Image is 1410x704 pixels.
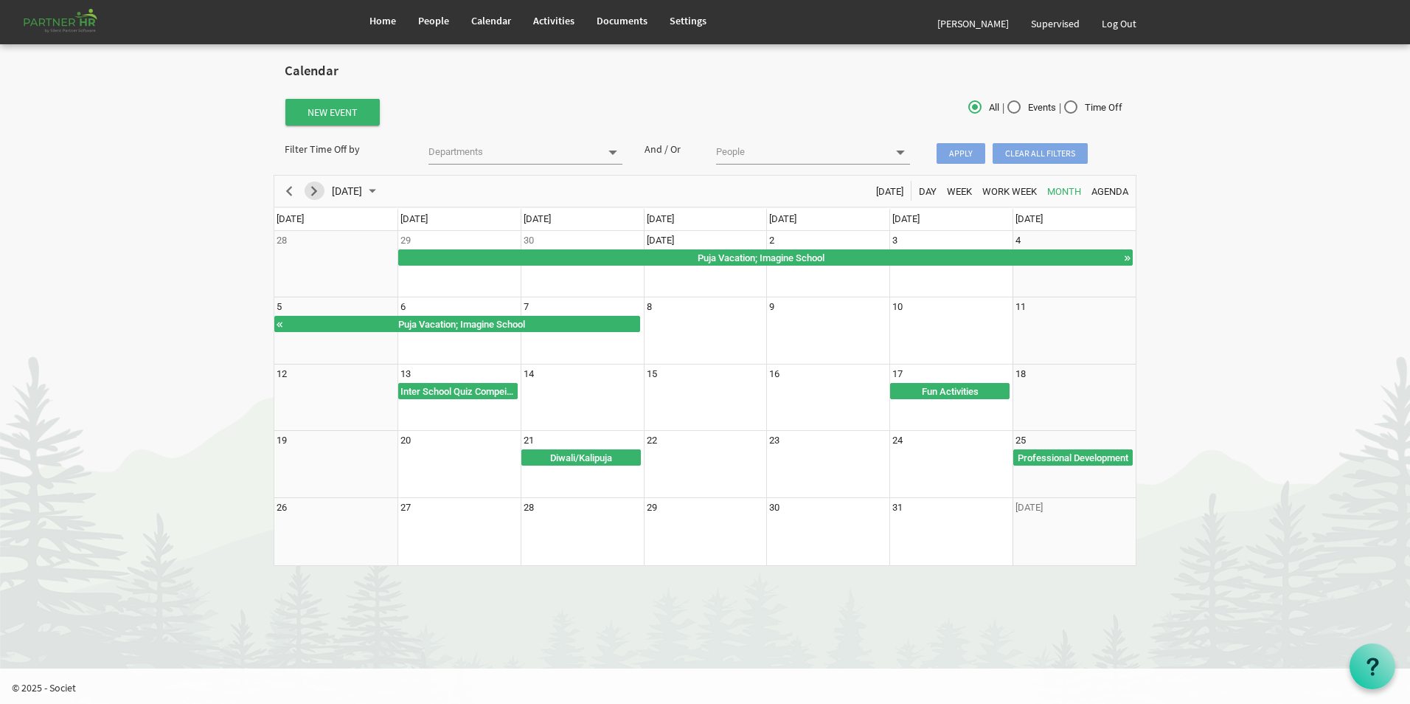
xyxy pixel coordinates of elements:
schedule: of October 2025 [274,175,1136,566]
div: Tuesday, October 21, 2025 [524,433,534,448]
button: Work Week [980,182,1040,200]
span: [DATE] [769,213,796,224]
div: Wednesday, October 29, 2025 [647,500,657,515]
div: Fun Activities [891,384,1009,398]
div: Friday, October 3, 2025 [892,233,897,248]
div: Tuesday, September 30, 2025 [524,233,534,248]
div: Professional Development Begin From Saturday, October 25, 2025 at 12:00:00 AM GMT-07:00 Ends At S... [1013,449,1133,466]
button: Month [1045,182,1084,200]
div: previous period [277,176,302,207]
button: New Event [285,99,380,125]
button: Agenda [1089,182,1131,200]
span: Work Week [981,182,1038,201]
button: Previous [279,182,299,200]
p: © 2025 - Societ [12,680,1410,695]
span: Home [369,14,396,27]
button: Today [874,182,906,200]
div: Thursday, October 2, 2025 [769,233,774,248]
div: Monday, September 29, 2025 [400,233,411,248]
span: [DATE] [400,213,428,224]
button: Day [917,182,940,200]
div: Friday, October 31, 2025 [892,500,903,515]
a: [PERSON_NAME] [926,3,1020,44]
div: Friday, October 17, 2025 [892,367,903,382]
div: Inter School Quiz Compeition Begin From Monday, October 13, 2025 at 12:00:00 AM GMT-07:00 Ends At... [398,383,518,399]
div: Friday, October 10, 2025 [892,300,903,314]
div: Saturday, November 1, 2025 [1015,500,1043,515]
span: Events [1007,101,1056,114]
div: Saturday, October 25, 2025 [1015,433,1026,448]
div: Sunday, October 19, 2025 [277,433,287,448]
button: September 2025 [330,182,383,200]
a: Supervised [1020,3,1091,44]
div: Monday, October 13, 2025 [400,367,411,382]
span: Time Off [1064,101,1122,114]
div: Diwali/Kalipuja [522,450,640,465]
div: Thursday, October 23, 2025 [769,433,779,448]
div: Sunday, October 5, 2025 [277,300,282,314]
div: Puja Vacation; Imagine School [399,250,1124,265]
div: Saturday, October 4, 2025 [1015,233,1021,248]
div: Sunday, October 12, 2025 [277,367,287,382]
span: All [968,101,999,114]
span: [DATE] [1015,213,1043,224]
span: Settings [670,14,706,27]
div: Diwali/Kalipuja Begin From Tuesday, October 21, 2025 at 12:00:00 AM GMT-07:00 Ends At Wednesday, ... [521,449,641,466]
div: Wednesday, October 15, 2025 [647,367,657,382]
button: Week [945,182,975,200]
div: Tuesday, October 28, 2025 [524,500,534,515]
input: Departments [428,142,599,162]
span: Supervised [1031,17,1080,30]
div: Puja Vacation Begin From Monday, September 29, 2025 at 12:00:00 AM GMT-07:00 Ends At Wednesday, O... [398,249,1133,266]
div: Professional Development [1014,450,1132,465]
div: October 2025 [327,176,385,207]
div: Monday, October 6, 2025 [400,300,406,314]
div: Tuesday, October 7, 2025 [524,300,529,314]
span: Activities [533,14,574,27]
span: Agenda [1090,182,1130,201]
span: Documents [597,14,647,27]
div: Inter School Quiz Compeition [399,384,517,398]
div: Monday, October 27, 2025 [400,500,411,515]
div: Puja Vacation; Imagine School [284,317,639,331]
div: | | [849,97,1136,119]
span: People [418,14,449,27]
div: Thursday, October 9, 2025 [769,300,774,314]
div: Wednesday, October 22, 2025 [647,433,657,448]
span: Apply [937,143,985,164]
span: [DATE] [875,182,905,201]
div: Filter Time Off by [274,142,417,156]
span: Calendar [471,14,511,27]
div: next period [302,176,327,207]
span: Month [1046,182,1083,201]
div: Saturday, October 18, 2025 [1015,367,1026,382]
div: Tuesday, October 14, 2025 [524,367,534,382]
input: People [716,142,886,162]
div: Wednesday, October 1, 2025 [647,233,674,248]
div: Friday, October 24, 2025 [892,433,903,448]
span: [DATE] [277,213,304,224]
h2: Calendar [285,63,1125,79]
div: Puja Vacation Begin From Monday, September 29, 2025 at 12:00:00 AM GMT-07:00 Ends At Wednesday, O... [274,316,640,332]
div: Monday, October 20, 2025 [400,433,411,448]
div: Fun Activities Begin From Friday, October 17, 2025 at 12:00:00 AM GMT-07:00 Ends At Saturday, Oct... [890,383,1010,399]
span: Day [917,182,938,201]
span: [DATE] [330,182,364,201]
span: [DATE] [892,213,920,224]
button: Next [305,182,324,200]
span: [DATE] [647,213,674,224]
span: [DATE] [524,213,551,224]
div: And / Or [633,142,706,156]
div: Saturday, October 11, 2025 [1015,300,1026,314]
div: Thursday, October 30, 2025 [769,500,779,515]
span: Clear all filters [993,143,1088,164]
span: Week [945,182,973,201]
a: Log Out [1091,3,1147,44]
div: Wednesday, October 8, 2025 [647,300,652,314]
div: Sunday, September 28, 2025 [277,233,287,248]
div: Sunday, October 26, 2025 [277,500,287,515]
div: Thursday, October 16, 2025 [769,367,779,382]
